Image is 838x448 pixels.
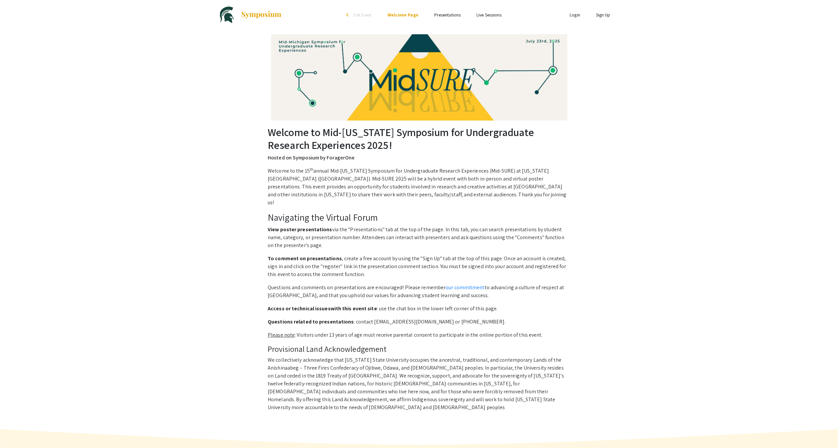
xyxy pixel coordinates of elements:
[268,154,570,162] p: Hosted on Symposium by ForagerOne
[271,34,567,121] img: Mid-Michigan Symposium for Undergraduate Research Experiences 2025
[268,226,332,233] strong: View poster presentations
[268,356,570,411] p: We collectively acknowledge that [US_STATE] State University occupies the ancestral, traditional,...
[268,212,570,223] h3: Navigating the Virtual Forum
[268,284,570,299] p: Questions and comments on presentations are encouraged! Please remember to advancing a culture of...
[268,344,570,354] h4: Provisional Land Acknowledgement
[476,12,501,18] a: Live Sessions
[220,7,234,23] img: Mid-Michigan Symposium for Undergraduate Research Experiences 2025
[268,331,570,339] p: : Visitors under 13 years of age must receive parental consent to participate in the online porti...
[220,7,282,23] a: Mid-Michigan Symposium for Undergraduate Research Experiences 2025
[268,305,331,312] strong: Access or technical issues
[268,167,570,207] p: Welcome to the 15 annual Mid-[US_STATE] Symposium for Undergraduate Research Experiences (Mid-SUR...
[268,255,342,262] strong: To comment on presentations
[434,12,461,18] a: Presentations
[346,13,350,17] div: arrow_back_ios
[5,418,28,443] iframe: Chat
[268,255,570,278] p: , create a free account by using the "Sign Up" tab at the top of this page. Once an account is cr...
[596,12,610,18] a: Sign Up
[241,11,282,19] img: Symposium by ForagerOne
[331,305,377,312] strong: with this event site
[570,12,580,18] a: Login
[354,12,372,18] span: Exit Event
[268,126,570,151] h2: Welcome to Mid-[US_STATE] Symposium for Undergraduate Research Experiences 2025!
[268,318,570,326] p: : contact [EMAIL_ADDRESS][DOMAIN_NAME] or [PHONE_NUMBER].
[446,284,484,291] a: our commitment
[268,331,295,338] u: Please note
[268,226,570,249] p: via the "Presentations" tab at the top of the page. In this tab, you can search presentations by ...
[310,167,313,172] sup: th
[388,12,419,18] a: Welcome Page
[268,305,570,313] p: : use the chat box in the lower left corner of this page.
[268,318,354,325] strong: Questions related to presentations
